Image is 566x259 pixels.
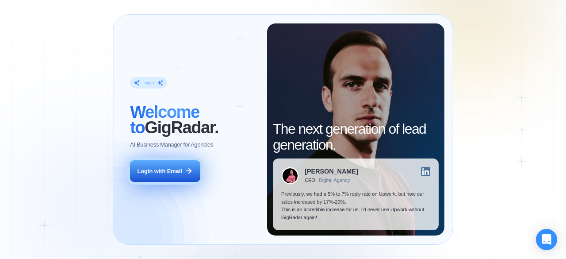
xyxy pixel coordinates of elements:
[130,160,200,182] button: Login with Email
[305,168,358,174] div: [PERSON_NAME]
[305,178,315,183] div: CEO
[130,102,199,137] span: Welcome to
[138,167,182,175] div: Login with Email
[130,141,213,149] p: AI Business Manager for Agencies
[536,229,557,250] div: Open Intercom Messenger
[281,190,430,221] p: Previously, we had a 5% to 7% reply rate on Upwork, but now our sales increased by 17%-20%. This ...
[130,104,259,135] h2: ‍ GigRadar.
[319,178,350,183] div: Digital Agency
[144,80,154,86] div: Login
[273,121,439,152] h2: The next generation of lead generation.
